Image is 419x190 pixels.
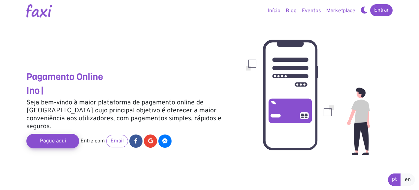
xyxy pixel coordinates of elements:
a: pt [388,173,401,186]
a: Blog [283,4,299,18]
img: Logotipo Faxi Online [26,4,52,18]
a: Eventos [299,4,324,18]
h3: Pagamento Online [26,71,236,83]
a: Email [106,135,128,147]
a: en [401,173,415,186]
a: Entrar [370,4,393,16]
a: Início [265,4,283,18]
span: Ino [26,85,40,97]
span: Entre com [81,138,105,144]
a: Pague aqui [26,134,79,148]
h5: Seja bem-vindo à maior plataforma de pagamento online de [GEOGRAPHIC_DATA] cujo principal objetiv... [26,99,236,131]
a: Marketplace [324,4,358,18]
